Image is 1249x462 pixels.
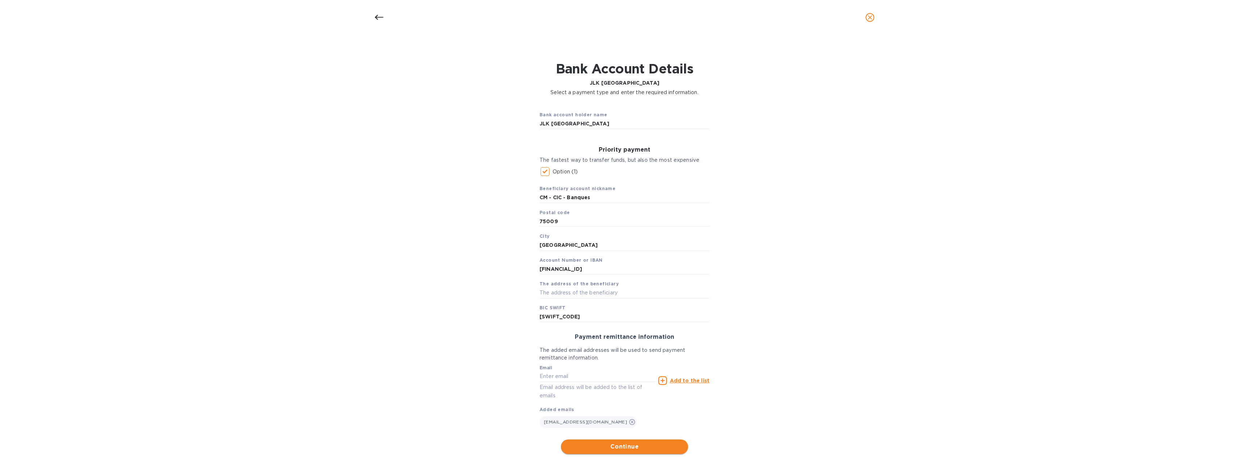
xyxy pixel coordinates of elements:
[540,288,709,298] input: The address of the beneficiary
[540,264,709,275] input: Account Number or IBAN
[567,442,682,451] span: Continue
[540,383,655,400] p: Email address will be added to the list of emails
[540,210,570,215] b: Postal code
[540,416,637,428] div: [EMAIL_ADDRESS][DOMAIN_NAME]
[540,281,619,286] b: The address of the beneficiary
[550,61,699,76] h1: Bank Account Details
[861,9,879,26] button: close
[540,233,550,239] b: City
[540,156,709,164] p: The fastest way to transfer funds, but also the most expensive
[540,346,709,362] p: The added email addresses will be used to send payment remittance information.
[540,216,709,227] input: Postal code
[540,257,603,263] b: Account Number or IBAN
[540,192,709,203] input: Beneficiary account nickname
[540,112,607,117] b: Bank account holder name
[540,146,709,153] h3: Priority payment
[540,186,615,191] b: Beneficiary account nickname
[561,439,688,454] button: Continue
[540,407,574,412] b: Added emails
[540,334,709,341] h3: Payment remittance information
[590,80,659,86] b: JLK [GEOGRAPHIC_DATA]
[540,305,566,310] b: BIC SWIFT
[540,240,709,251] input: City
[540,366,552,370] label: Email
[540,371,655,382] input: Enter email
[544,419,627,425] span: [EMAIL_ADDRESS][DOMAIN_NAME]
[540,312,709,322] input: BIC SWIFT
[670,378,709,383] u: Add to the list
[550,89,699,96] p: Select a payment type and enter the required information.
[553,168,578,176] p: Option (1)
